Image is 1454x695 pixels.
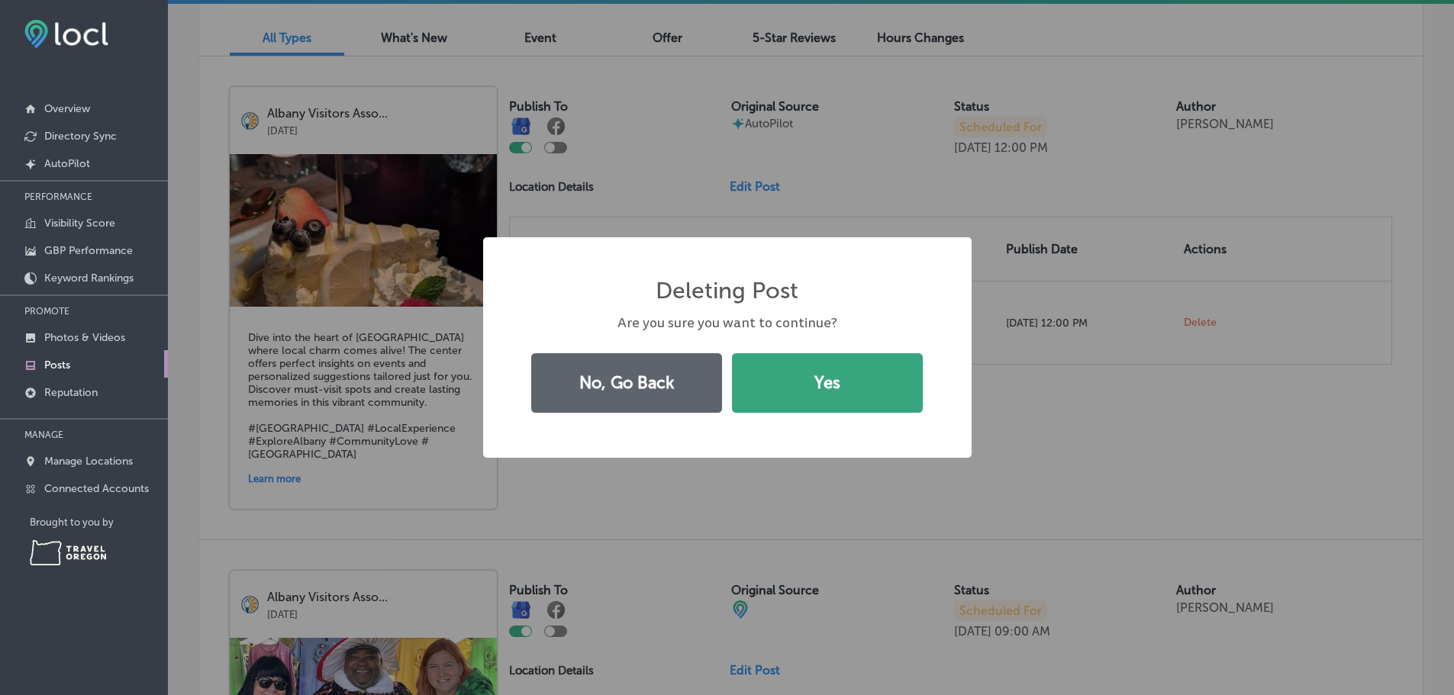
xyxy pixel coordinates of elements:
p: Visibility Score [44,217,115,230]
img: fda3e92497d09a02dc62c9cd864e3231.png [24,20,108,48]
p: Keyword Rankings [44,272,134,285]
p: Brought to you by [30,516,168,528]
h2: Deleting Post [656,277,798,304]
p: Reputation [44,386,98,399]
p: Directory Sync [44,130,117,143]
p: Photos & Videos [44,331,125,344]
button: No, Go Back [531,353,722,413]
p: Posts [44,359,70,372]
p: AutoPilot [44,157,90,170]
p: GBP Performance [44,244,133,257]
p: Overview [44,102,90,115]
div: Are you sure you want to continue? [523,314,932,333]
button: Yes [732,353,923,413]
img: Travel Oregon [30,540,106,565]
p: Connected Accounts [44,482,149,495]
p: Manage Locations [44,455,133,468]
